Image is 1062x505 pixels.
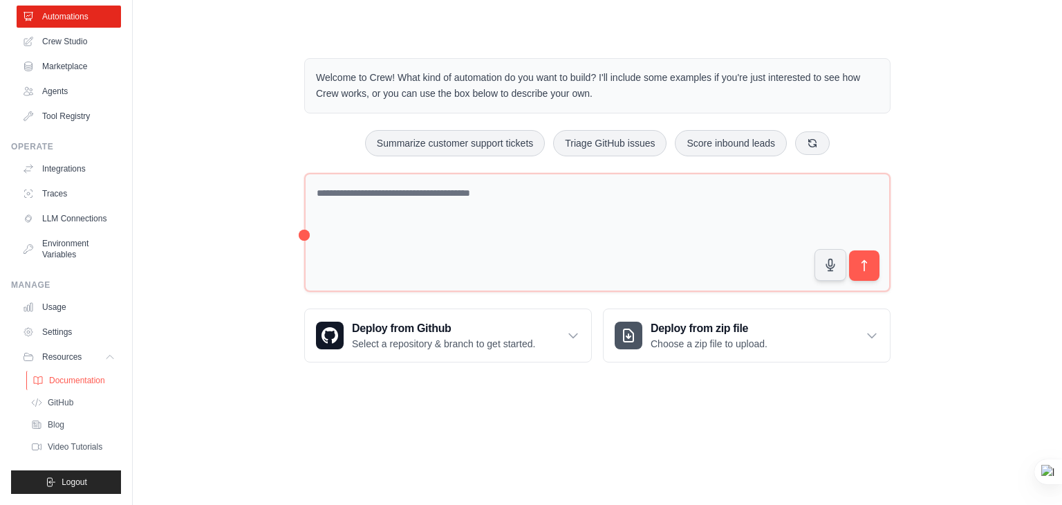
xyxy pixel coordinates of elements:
p: Select a repository & branch to get started. [352,337,535,351]
p: Welcome to Crew! What kind of automation do you want to build? I'll include some examples if you'... [316,70,879,102]
span: Step 1 [808,381,837,392]
a: Video Tutorials [25,437,121,457]
button: Logout [11,470,121,494]
a: Agents [17,80,121,102]
span: GitHub [48,397,73,408]
span: Resources [42,351,82,362]
a: Automations [17,6,121,28]
a: Traces [17,183,121,205]
button: Triage GitHub issues [553,130,667,156]
h3: Create an automation [798,396,1012,415]
span: Logout [62,477,87,488]
h3: Deploy from zip file [651,320,767,337]
button: Summarize customer support tickets [365,130,545,156]
button: Close walkthrough [1020,378,1030,389]
a: Documentation [26,371,122,390]
a: Environment Variables [17,232,121,266]
a: Usage [17,296,121,318]
p: Describe the automation you want to build, select an example option, or use the microphone to spe... [798,421,1012,466]
h3: Deploy from Github [352,320,535,337]
a: Integrations [17,158,121,180]
a: Settings [17,321,121,343]
a: Marketplace [17,55,121,77]
div: Manage [11,279,121,291]
div: Operate [11,141,121,152]
span: Video Tutorials [48,441,102,452]
a: LLM Connections [17,208,121,230]
a: Crew Studio [17,30,121,53]
button: Resources [17,346,121,368]
button: Score inbound leads [675,130,787,156]
span: Blog [48,419,64,430]
span: Documentation [49,375,105,386]
p: Choose a zip file to upload. [651,337,767,351]
a: Tool Registry [17,105,121,127]
a: GitHub [25,393,121,412]
a: Blog [25,415,121,434]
